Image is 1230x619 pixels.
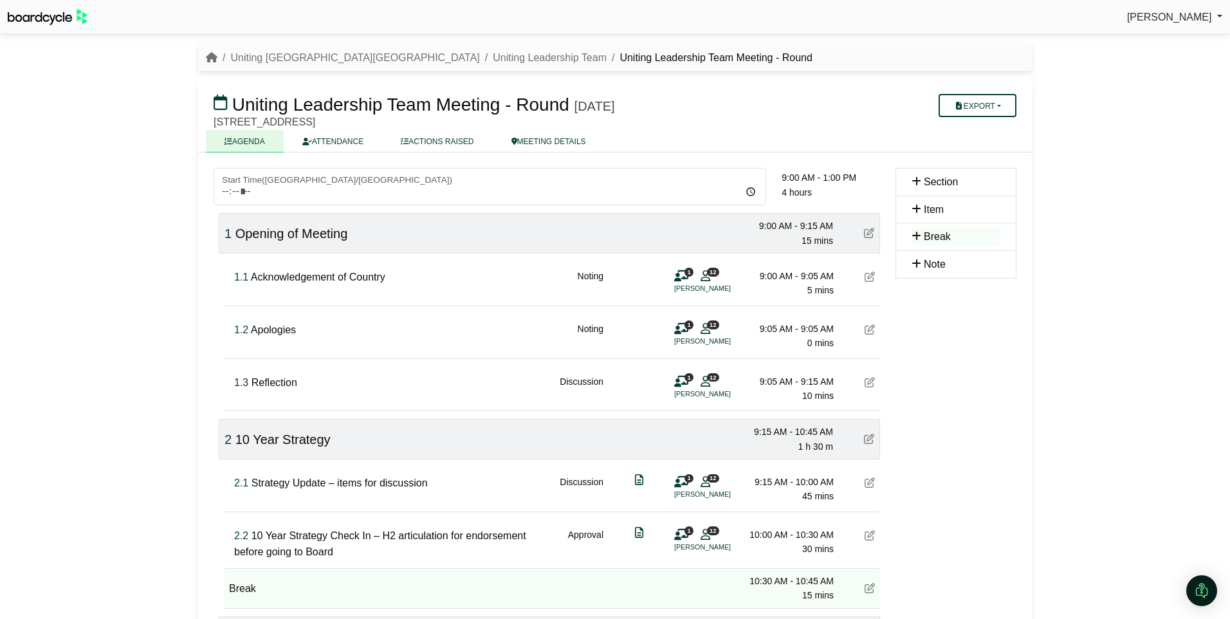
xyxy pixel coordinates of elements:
[225,226,232,241] span: Click to fine tune number
[493,130,605,152] a: MEETING DETAILS
[232,95,569,115] span: Uniting Leadership Team Meeting - Round
[684,373,693,382] span: 1
[234,530,248,541] span: Click to fine tune number
[743,219,833,233] div: 9:00 AM - 9:15 AM
[924,259,946,270] span: Note
[744,574,834,588] div: 10:30 AM - 10:45 AM
[214,116,315,127] span: [STREET_ADDRESS]
[707,268,719,276] span: 12
[802,391,834,401] span: 10 mins
[802,544,834,554] span: 30 mins
[235,226,348,241] span: Opening of Meeting
[206,50,812,66] nav: breadcrumb
[493,52,607,63] a: Uniting Leadership Team
[939,94,1016,117] button: Export
[234,477,248,488] span: Click to fine tune number
[744,528,834,542] div: 10:00 AM - 10:30 AM
[560,374,603,403] div: Discussion
[684,526,693,535] span: 1
[568,528,603,560] div: Approval
[684,320,693,329] span: 1
[251,324,296,335] span: Apologies
[684,474,693,483] span: 1
[230,52,479,63] a: Uniting [GEOGRAPHIC_DATA][GEOGRAPHIC_DATA]
[234,377,248,388] span: Click to fine tune number
[674,283,771,294] li: [PERSON_NAME]
[206,130,284,152] a: AGENDA
[924,204,944,215] span: Item
[674,389,771,400] li: [PERSON_NAME]
[743,425,833,439] div: 9:15 AM - 10:45 AM
[924,231,951,242] span: Break
[607,50,812,66] li: Uniting Leadership Team Meeting - Round
[284,130,382,152] a: ATTENDANCE
[744,322,834,336] div: 9:05 AM - 9:05 AM
[707,320,719,329] span: 12
[1127,9,1222,26] a: [PERSON_NAME]
[674,542,771,553] li: [PERSON_NAME]
[1186,575,1217,606] div: Open Intercom Messenger
[578,269,603,298] div: Noting
[382,130,492,152] a: ACTIONS RAISED
[684,268,693,276] span: 1
[707,373,719,382] span: 12
[782,187,812,198] span: 4 hours
[744,269,834,283] div: 9:00 AM - 9:05 AM
[235,432,331,447] span: 10 Year Strategy
[1127,12,1212,23] span: [PERSON_NAME]
[798,441,833,452] span: 1 h 30 m
[229,583,256,594] span: Break
[8,9,87,25] img: BoardcycleBlackGreen-aaafeed430059cb809a45853b8cf6d952af9d84e6e89e1f1685b34bfd5cb7d64.svg
[924,176,958,187] span: Section
[707,526,719,535] span: 12
[252,377,297,388] span: Reflection
[252,477,428,488] span: Strategy Update – items for discussion
[674,336,771,347] li: [PERSON_NAME]
[807,338,834,348] span: 0 mins
[234,272,248,282] span: Click to fine tune number
[234,324,248,335] span: Click to fine tune number
[744,374,834,389] div: 9:05 AM - 9:15 AM
[674,489,771,500] li: [PERSON_NAME]
[578,322,603,351] div: Noting
[707,474,719,483] span: 12
[574,98,615,114] div: [DATE]
[802,590,834,600] span: 15 mins
[225,432,232,447] span: Click to fine tune number
[744,475,834,489] div: 9:15 AM - 10:00 AM
[560,475,603,504] div: Discussion
[782,171,880,185] div: 9:00 AM - 1:00 PM
[802,236,833,246] span: 15 mins
[251,272,385,282] span: Acknowledgement of Country
[802,491,834,501] span: 45 mins
[234,530,526,558] span: 10 Year Strategy Check In – H2 articulation for endorsement before going to Board
[807,285,834,295] span: 5 mins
